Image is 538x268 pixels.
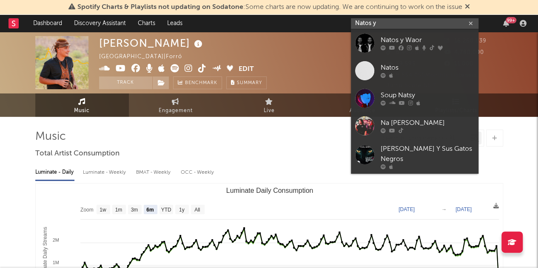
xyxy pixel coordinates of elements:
[52,237,59,243] text: 2M
[35,93,129,117] a: Music
[52,260,59,265] text: 1M
[239,64,254,75] button: Edit
[441,206,447,212] text: →
[226,76,267,89] button: Summary
[35,149,120,159] span: Total Artist Consumption
[506,17,516,23] div: 99 +
[159,106,193,116] span: Engagement
[77,4,243,11] span: Spotify Charts & Playlists not updating on Sodatone
[161,15,188,32] a: Leads
[100,207,106,213] text: 1w
[381,90,474,101] div: Soup Natsy
[74,106,90,116] span: Music
[146,207,154,213] text: 6m
[99,36,205,50] div: [PERSON_NAME]
[173,76,222,89] a: Benchmark
[185,78,217,88] span: Benchmark
[80,207,94,213] text: Zoom
[83,165,128,180] div: Luminate - Weekly
[381,63,474,73] div: Natos
[350,106,376,116] span: Audience
[381,144,474,164] div: [PERSON_NAME] Y Sus Gatos Negros
[136,165,172,180] div: BMAT - Weekly
[381,35,474,45] div: Natos y Waor
[351,140,478,174] a: [PERSON_NAME] Y Sus Gatos Negros
[99,52,192,62] div: [GEOGRAPHIC_DATA] | Forró
[351,29,478,57] a: Natos y Waor
[131,207,138,213] text: 3m
[503,20,509,27] button: 99+
[132,15,161,32] a: Charts
[77,4,462,11] span: : Some charts are now updating. We are continuing to work on the issue
[351,18,478,29] input: Search for artists
[99,76,152,89] button: Track
[399,206,415,212] text: [DATE]
[264,106,275,116] span: Live
[161,207,171,213] text: YTD
[316,93,410,117] a: Audience
[465,4,470,11] span: Dismiss
[115,207,122,213] text: 1m
[381,118,474,128] div: Na [PERSON_NAME]
[222,93,316,117] a: Live
[129,93,222,117] a: Engagement
[455,206,472,212] text: [DATE]
[179,207,184,213] text: 1y
[181,165,215,180] div: OCC - Weekly
[351,85,478,112] a: Soup Natsy
[27,15,68,32] a: Dashboard
[226,187,313,194] text: Luminate Daily Consumption
[68,15,132,32] a: Discovery Assistant
[237,81,262,85] span: Summary
[351,112,478,140] a: Na [PERSON_NAME]
[35,165,74,180] div: Luminate - Daily
[194,207,200,213] text: All
[351,57,478,85] a: Natos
